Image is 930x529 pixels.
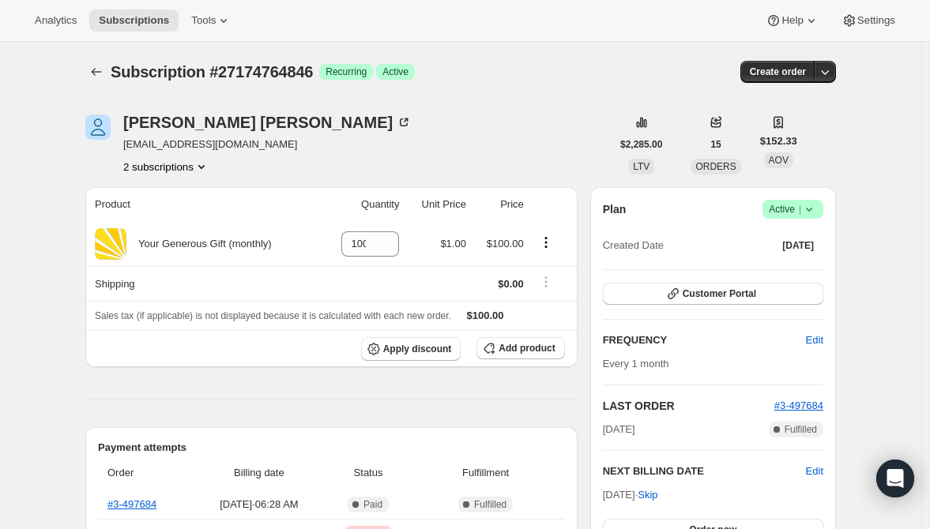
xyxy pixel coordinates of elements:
[701,133,730,156] button: 15
[363,498,382,511] span: Paid
[756,9,828,32] button: Help
[533,273,559,291] button: Shipping actions
[781,14,803,27] span: Help
[476,337,564,359] button: Add product
[603,422,635,437] span: [DATE]
[416,465,555,481] span: Fulfillment
[440,238,466,249] span: $1.00
[85,266,321,301] th: Shipping
[198,465,320,481] span: Billing date
[98,440,565,456] h2: Payment attempts
[603,358,669,370] span: Every 1 month
[383,343,452,355] span: Apply discount
[782,239,814,252] span: [DATE]
[774,400,823,411] a: #3-497684
[474,498,506,511] span: Fulfilled
[326,66,367,78] span: Recurring
[98,456,193,490] th: Order
[796,328,833,353] button: Edit
[361,337,461,361] button: Apply discount
[710,138,721,151] span: 15
[603,332,806,348] h2: FREQUENCY
[785,423,817,436] span: Fulfilled
[321,187,404,222] th: Quantity
[111,63,313,81] span: Subscription #27174764846
[683,287,756,300] span: Customer Portal
[611,133,672,156] button: $2,285.00
[695,161,736,172] span: ORDERS
[382,66,409,78] span: Active
[182,9,241,32] button: Tools
[25,9,86,32] button: Analytics
[89,9,179,32] button: Subscriptions
[404,187,470,222] th: Unit Price
[85,114,111,140] span: Donna W Hanna
[85,61,107,83] button: Subscriptions
[123,159,209,174] button: Product actions
[773,234,823,257] button: [DATE]
[620,138,662,151] span: $2,285.00
[99,14,169,27] span: Subscriptions
[806,463,823,479] button: Edit
[498,278,524,290] span: $0.00
[467,310,504,321] span: $100.00
[603,398,774,414] h2: LAST ORDER
[107,498,156,510] a: #3-497684
[533,234,559,251] button: Product actions
[198,497,320,512] span: [DATE] · 06:28 AM
[740,61,815,83] button: Create order
[857,14,895,27] span: Settings
[123,137,412,152] span: [EMAIL_ADDRESS][DOMAIN_NAME]
[876,460,914,497] div: Open Intercom Messenger
[126,236,272,252] div: Your Generous Gift (monthly)
[750,66,806,78] span: Create order
[628,482,667,508] button: Skip
[471,187,529,222] th: Price
[123,114,412,130] div: [PERSON_NAME] [PERSON_NAME]
[769,201,817,217] span: Active
[806,332,823,348] span: Edit
[799,203,801,216] span: |
[832,9,905,32] button: Settings
[95,228,126,260] img: product img
[487,238,524,249] span: $100.00
[35,14,77,27] span: Analytics
[85,187,321,222] th: Product
[603,463,806,479] h2: NEXT BILLING DATE
[638,487,657,503] span: Skip
[499,342,555,355] span: Add product
[603,283,823,305] button: Customer Portal
[633,161,649,172] span: LTV
[760,133,797,149] span: $152.33
[191,14,216,27] span: Tools
[603,238,664,253] span: Created Date
[603,489,658,501] span: [DATE] ·
[330,465,407,481] span: Status
[774,398,823,414] button: #3-497684
[603,201,627,217] h2: Plan
[95,310,451,321] span: Sales tax (if applicable) is not displayed because it is calculated with each new order.
[769,155,789,166] span: AOV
